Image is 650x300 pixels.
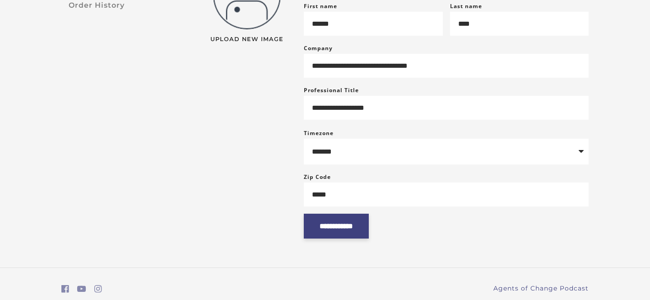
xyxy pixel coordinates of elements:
[204,37,289,42] span: Upload New Image
[61,285,69,293] i: https://www.facebook.com/groups/aswbtestprep (Open in a new window)
[94,282,102,295] a: https://www.instagram.com/agentsofchangeprep/ (Open in a new window)
[77,282,86,295] a: https://www.youtube.com/c/AgentsofChangeTestPrepbyMeaganMitchell (Open in a new window)
[493,284,589,293] a: Agents of Change Podcast
[304,85,359,96] label: Professional Title
[304,43,333,54] label: Company
[450,2,482,10] label: Last name
[61,282,69,295] a: https://www.facebook.com/groups/aswbtestprep (Open in a new window)
[304,129,334,137] label: Timezone
[94,285,102,293] i: https://www.instagram.com/agentsofchangeprep/ (Open in a new window)
[304,172,331,183] label: Zip Code
[304,2,337,10] label: First name
[77,285,86,293] i: https://www.youtube.com/c/AgentsofChangeTestPrepbyMeaganMitchell (Open in a new window)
